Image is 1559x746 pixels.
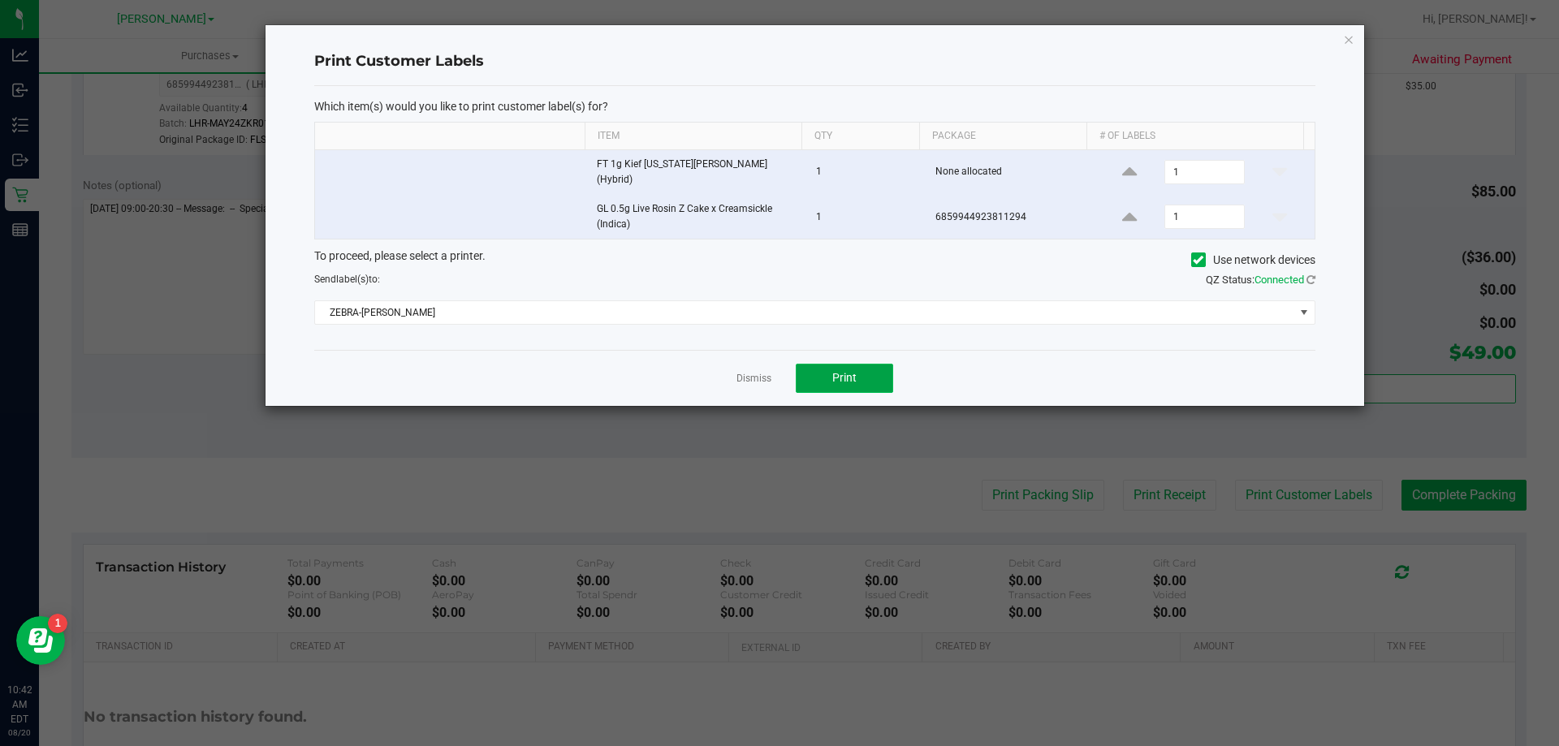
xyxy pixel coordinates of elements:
span: ZEBRA-[PERSON_NAME] [315,301,1294,324]
span: Print [832,371,857,384]
label: Use network devices [1191,252,1315,269]
td: GL 0.5g Live Rosin Z Cake x Creamsickle (Indica) [587,195,806,239]
span: Send to: [314,274,380,285]
iframe: Resource center [16,616,65,665]
th: Package [919,123,1086,150]
p: Which item(s) would you like to print customer label(s) for? [314,99,1315,114]
td: 1 [806,195,926,239]
td: 1 [806,150,926,195]
a: Dismiss [736,372,771,386]
div: To proceed, please select a printer. [302,248,1328,272]
button: Print [796,364,893,393]
td: None allocated [926,150,1095,195]
th: Qty [801,123,919,150]
span: QZ Status: [1206,274,1315,286]
iframe: Resource center unread badge [48,614,67,633]
td: FT 1g Kief [US_STATE][PERSON_NAME] (Hybrid) [587,150,806,195]
th: # of labels [1086,123,1303,150]
span: label(s) [336,274,369,285]
span: Connected [1255,274,1304,286]
td: 6859944923811294 [926,195,1095,239]
th: Item [585,123,801,150]
h4: Print Customer Labels [314,51,1315,72]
